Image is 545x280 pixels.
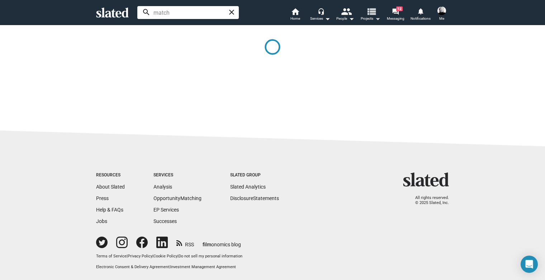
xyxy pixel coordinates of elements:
a: Successes [153,218,177,224]
span: Me [439,14,444,23]
a: Electronic Consent & Delivery Agreement [96,265,169,269]
div: Open Intercom Messenger [521,256,538,273]
a: 12Messaging [383,7,408,23]
div: Services [310,14,330,23]
input: Search people and projects [137,6,239,19]
a: Home [283,7,308,23]
span: film [203,242,211,247]
mat-icon: people [341,6,351,16]
mat-icon: home [291,7,299,16]
a: Terms of Service [96,254,127,258]
mat-icon: headset_mic [318,8,324,14]
a: About Slated [96,184,125,190]
a: Press [96,195,109,201]
button: Do not sell my personal information [179,254,242,259]
button: Services [308,7,333,23]
a: Slated Analytics [230,184,266,190]
mat-icon: view_list [366,6,376,16]
a: Help & FAQs [96,207,123,213]
div: People [336,14,354,23]
div: Services [153,172,202,178]
a: Jobs [96,218,107,224]
a: Notifications [408,7,433,23]
a: Privacy Policy [128,254,152,258]
mat-icon: arrow_drop_down [347,14,356,23]
button: People [333,7,358,23]
a: DisclosureStatements [230,195,279,201]
span: | [177,254,179,258]
span: | [169,265,170,269]
a: RSS [176,237,194,248]
button: Shelly BancroftMe [433,5,450,24]
mat-icon: notifications [417,8,424,14]
mat-icon: close [227,8,236,16]
div: Resources [96,172,125,178]
a: EP Services [153,207,179,213]
div: Slated Group [230,172,279,178]
p: All rights reserved. © 2025 Slated, Inc. [408,195,449,206]
mat-icon: arrow_drop_down [323,14,332,23]
a: OpportunityMatching [153,195,202,201]
span: Messaging [387,14,404,23]
span: | [127,254,128,258]
a: filmonomics blog [203,236,241,248]
a: Analysis [153,184,172,190]
mat-icon: forum [392,8,399,15]
button: Projects [358,7,383,23]
span: 12 [396,6,403,11]
span: Notifications [411,14,431,23]
span: Projects [361,14,380,23]
a: Cookie Policy [153,254,177,258]
a: Investment Management Agreement [170,265,236,269]
mat-icon: arrow_drop_down [373,14,382,23]
span: | [152,254,153,258]
span: Home [290,14,300,23]
img: Shelly Bancroft [437,6,446,15]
